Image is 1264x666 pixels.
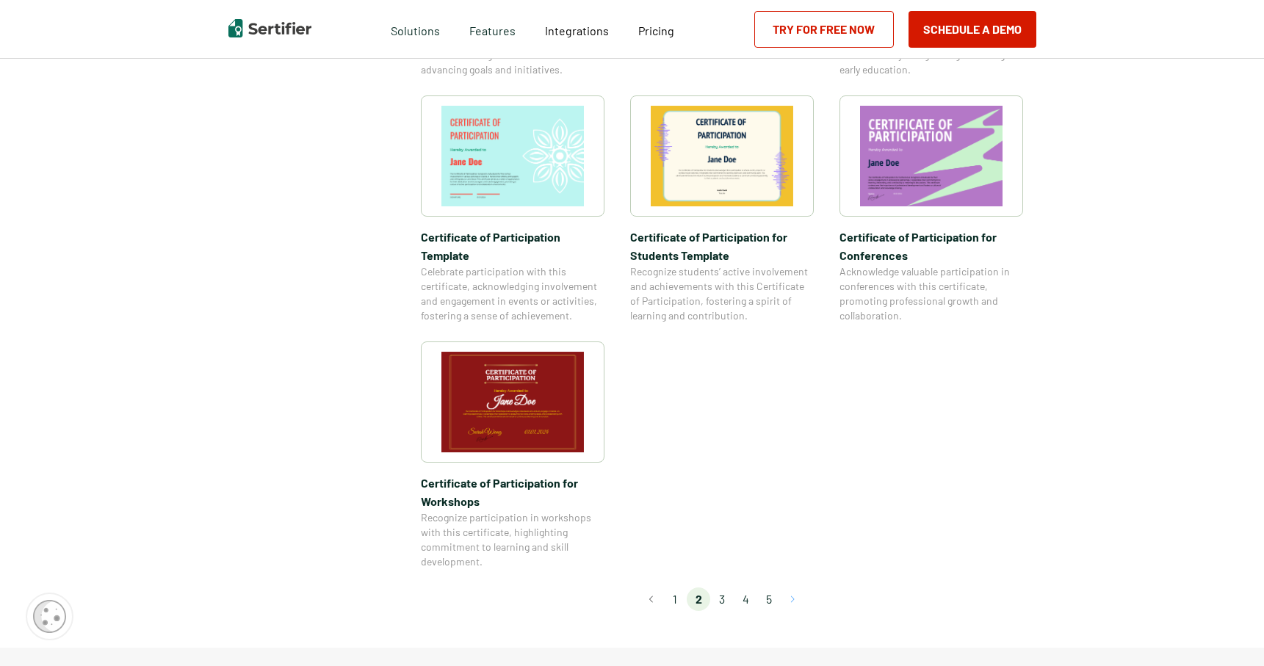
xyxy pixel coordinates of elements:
button: Schedule a Demo [909,11,1036,48]
a: Certificate of Participation for Students​ TemplateCertificate of Participation for Students​ Tem... [630,95,814,323]
button: Go to previous page [640,587,663,611]
a: Integrations [545,20,609,38]
img: Sertifier | Digital Credentialing Platform [228,19,311,37]
span: Certificate of Participation for Conference​s [839,228,1023,264]
span: Pricing [638,23,674,37]
span: Integrations [545,23,609,37]
img: Certificate of Participation Template [441,106,584,206]
a: Pricing [638,20,674,38]
li: page 2 [687,587,710,611]
span: Certificate of Participation Template [421,228,604,264]
li: page 5 [757,587,781,611]
li: page 1 [663,587,687,611]
button: Go to next page [781,587,804,611]
span: Certificate of Participation for Students​ Template [630,228,814,264]
span: Celebrate participation with this certificate, acknowledging involvement and engagement in events... [421,264,604,323]
img: Certificate of Participation​ for Workshops [441,352,584,452]
span: Certificate of Participation​ for Workshops [421,474,604,510]
a: Certificate of Participation​ for WorkshopsCertificate of Participation​ for WorkshopsRecognize p... [421,341,604,569]
li: page 4 [734,587,757,611]
span: Acknowledge valuable participation in conferences with this certificate, promoting professional g... [839,264,1023,323]
img: Certificate of Participation for Students​ Template [651,106,793,206]
span: Solutions [391,20,440,38]
img: Cookie Popup Icon [33,600,66,633]
a: Certificate of Participation for Conference​sCertificate of Participation for Conference​sAcknowl... [839,95,1023,323]
a: Try for Free Now [754,11,894,48]
iframe: Chat Widget [1191,596,1264,666]
li: page 3 [710,587,734,611]
a: Certificate of Participation TemplateCertificate of Participation TemplateCelebrate participation... [421,95,604,323]
span: Features [469,20,516,38]
img: Certificate of Participation for Conference​s [860,106,1003,206]
span: Recognize participation in workshops with this certificate, highlighting commitment to learning a... [421,510,604,569]
span: Recognize students’ active involvement and achievements with this Certificate of Participation, f... [630,264,814,323]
